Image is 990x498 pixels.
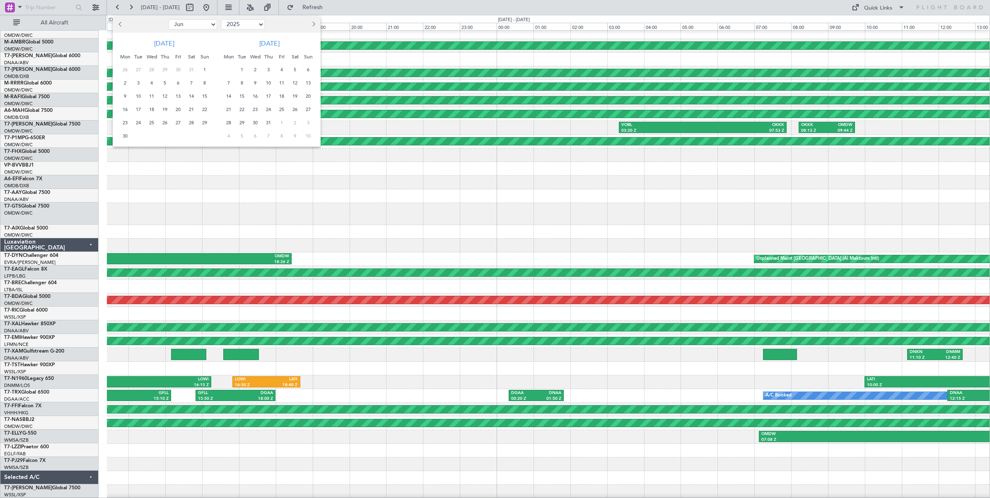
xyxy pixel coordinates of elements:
[237,131,247,141] span: 5
[158,103,171,116] div: 19-6-2025
[133,65,144,75] span: 27
[173,91,184,102] span: 13
[185,90,198,103] div: 14-6-2025
[200,104,210,115] span: 22
[198,103,211,116] div: 22-6-2025
[250,65,261,75] span: 2
[200,65,210,75] span: 1
[160,91,170,102] span: 12
[262,90,275,103] div: 17-7-2025
[145,63,158,77] div: 28-5-2025
[262,116,275,130] div: 31-7-2025
[309,18,318,31] button: Next month
[185,63,198,77] div: 31-5-2025
[200,91,210,102] span: 15
[302,63,315,77] div: 6-7-2025
[198,63,211,77] div: 1-6-2025
[302,116,315,130] div: 3-8-2025
[237,91,247,102] span: 15
[158,50,171,63] div: Thu
[120,131,130,141] span: 30
[263,65,274,75] span: 3
[277,131,287,141] span: 8
[302,103,315,116] div: 27-7-2025
[275,63,288,77] div: 4-7-2025
[302,50,315,63] div: Sun
[288,103,302,116] div: 26-7-2025
[290,78,300,88] span: 12
[198,50,211,63] div: Sun
[235,130,249,143] div: 5-8-2025
[303,65,314,75] span: 6
[198,90,211,103] div: 15-6-2025
[249,130,262,143] div: 6-8-2025
[118,130,132,143] div: 30-6-2025
[147,78,157,88] span: 4
[290,131,300,141] span: 9
[145,90,158,103] div: 11-6-2025
[145,77,158,90] div: 4-6-2025
[263,91,274,102] span: 17
[186,65,197,75] span: 31
[288,116,302,130] div: 2-8-2025
[186,104,197,115] span: 21
[263,131,274,141] span: 7
[275,90,288,103] div: 18-7-2025
[173,118,184,128] span: 27
[147,91,157,102] span: 11
[237,78,247,88] span: 8
[132,50,145,63] div: Tue
[171,90,185,103] div: 13-6-2025
[262,130,275,143] div: 7-8-2025
[222,50,235,63] div: Mon
[171,63,185,77] div: 30-5-2025
[263,78,274,88] span: 10
[250,91,261,102] span: 16
[290,65,300,75] span: 5
[133,104,144,115] span: 17
[198,116,211,130] div: 29-6-2025
[222,116,235,130] div: 28-7-2025
[277,104,287,115] span: 25
[235,63,249,77] div: 1-7-2025
[158,116,171,130] div: 26-6-2025
[235,116,249,130] div: 29-7-2025
[275,130,288,143] div: 8-8-2025
[120,91,130,102] span: 9
[222,130,235,143] div: 4-8-2025
[169,19,217,29] select: Select month
[302,130,315,143] div: 10-8-2025
[200,78,210,88] span: 8
[173,78,184,88] span: 6
[132,103,145,116] div: 17-6-2025
[186,91,197,102] span: 14
[250,131,261,141] span: 6
[185,77,198,90] div: 7-6-2025
[160,65,170,75] span: 29
[222,103,235,116] div: 21-7-2025
[171,77,185,90] div: 6-6-2025
[290,104,300,115] span: 26
[160,78,170,88] span: 5
[171,50,185,63] div: Fri
[275,116,288,130] div: 1-8-2025
[186,78,197,88] span: 7
[249,77,262,90] div: 9-7-2025
[290,91,300,102] span: 19
[235,77,249,90] div: 8-7-2025
[262,103,275,116] div: 24-7-2025
[171,116,185,130] div: 27-6-2025
[288,50,302,63] div: Sat
[288,77,302,90] div: 12-7-2025
[185,103,198,116] div: 21-6-2025
[275,77,288,90] div: 11-7-2025
[303,78,314,88] span: 13
[147,65,157,75] span: 28
[277,118,287,128] span: 1
[145,116,158,130] div: 25-6-2025
[263,118,274,128] span: 31
[118,103,132,116] div: 16-6-2025
[249,116,262,130] div: 30-7-2025
[235,103,249,116] div: 22-7-2025
[118,77,132,90] div: 2-6-2025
